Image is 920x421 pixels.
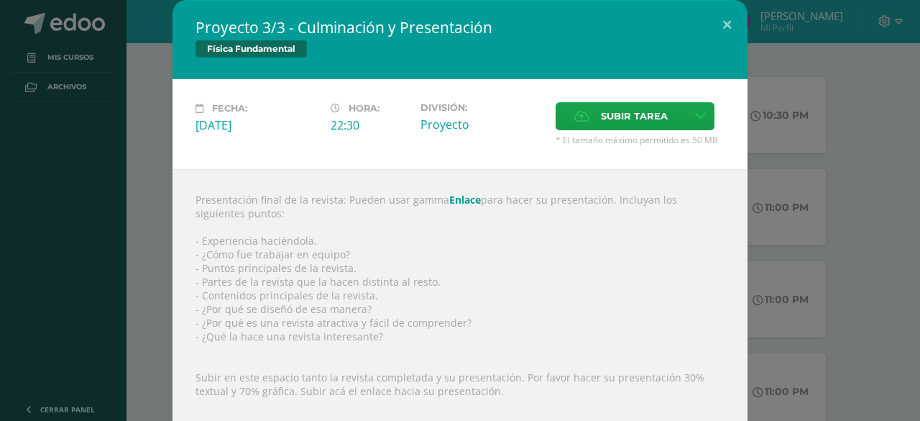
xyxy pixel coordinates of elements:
[601,103,668,130] span: Subir tarea
[349,103,379,114] span: Hora:
[449,193,481,207] a: Enlace
[195,40,307,58] span: Física Fundamental
[195,117,319,133] div: [DATE]
[195,17,724,37] h2: Proyecto 3/3 - Culminación y Presentación
[420,117,544,132] div: Proyecto
[420,102,544,113] label: División:
[556,134,724,146] span: * El tamaño máximo permitido es 50 MB
[212,103,247,114] span: Fecha:
[331,117,409,133] div: 22:30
